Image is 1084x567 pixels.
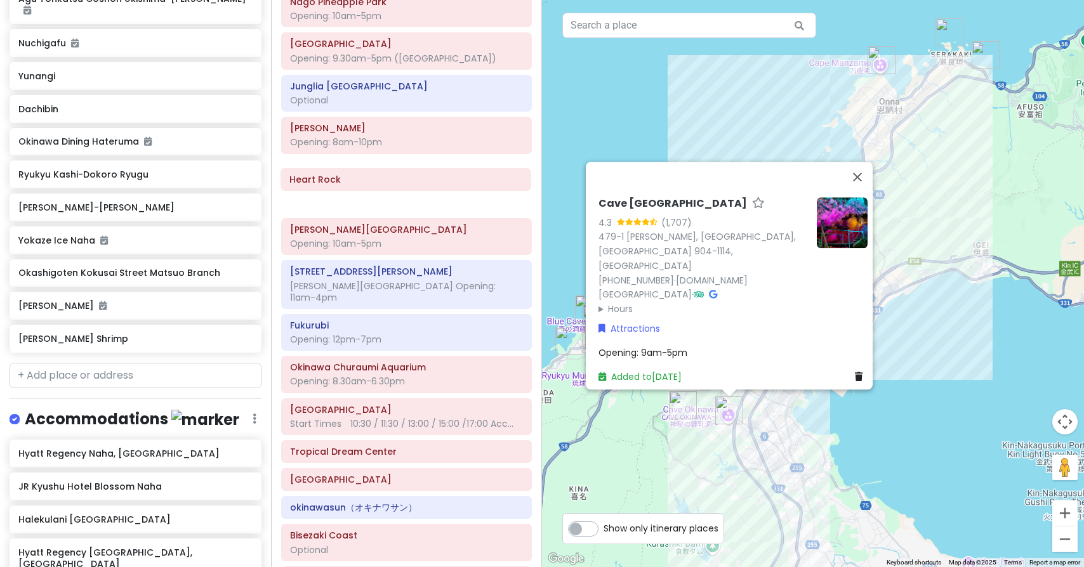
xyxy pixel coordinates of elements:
div: Bios Hill [669,391,697,419]
a: 479-1 [PERSON_NAME], [GEOGRAPHIC_DATA], [GEOGRAPHIC_DATA] 904-1114, [GEOGRAPHIC_DATA] [598,230,796,272]
div: Cape Manzamo [868,46,896,74]
span: Opening: 9am-5pm [598,346,687,359]
input: Search a place [562,13,816,38]
div: · · [598,197,807,316]
div: (1,707) [661,216,692,230]
div: Okashigoten Onna Branch [972,41,1000,69]
button: Zoom in [1052,500,1078,526]
div: Hyatt Regency Seragaki Island, Okinawa [935,18,963,46]
h6: 7 . [DATE] [281,171,328,184]
span: Show only itinerary places [604,521,718,535]
button: Zoom out [1052,526,1078,552]
img: marker [171,410,239,429]
input: + Add place or address [10,363,261,388]
h6: Cave [GEOGRAPHIC_DATA] [598,197,747,211]
a: Star place [752,197,765,211]
div: Cave Okinawa [715,396,743,424]
button: Map camera controls [1052,409,1078,434]
h4: Accommodations [25,409,239,430]
div: The Bros. Sandwich Stand [585,322,613,350]
i: Google Maps [709,290,717,299]
a: Delete place [855,370,868,384]
div: 4.3 [598,216,617,230]
span: Map data ©2025 [949,559,996,566]
a: Added to[DATE] [598,371,682,384]
a: [PHONE_NUMBER] [598,274,674,287]
button: Keyboard shortcuts [887,558,941,567]
a: Attractions [598,322,660,336]
img: Google [545,551,587,567]
img: Picture of the place [817,197,868,248]
div: Cape Maeda [575,295,603,323]
button: Close [842,162,873,192]
button: Drag Pegman onto the map to open Street View [1052,455,1078,480]
summary: Hours [598,302,807,316]
a: Report a map error [1029,559,1080,566]
i: Tripadvisor [694,290,704,299]
div: Blue Cave [583,305,611,333]
a: Terms (opens in new tab) [1004,559,1022,566]
div: Maeda Breeze [555,327,583,355]
a: Open this area in Google Maps (opens a new window) [545,551,587,567]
